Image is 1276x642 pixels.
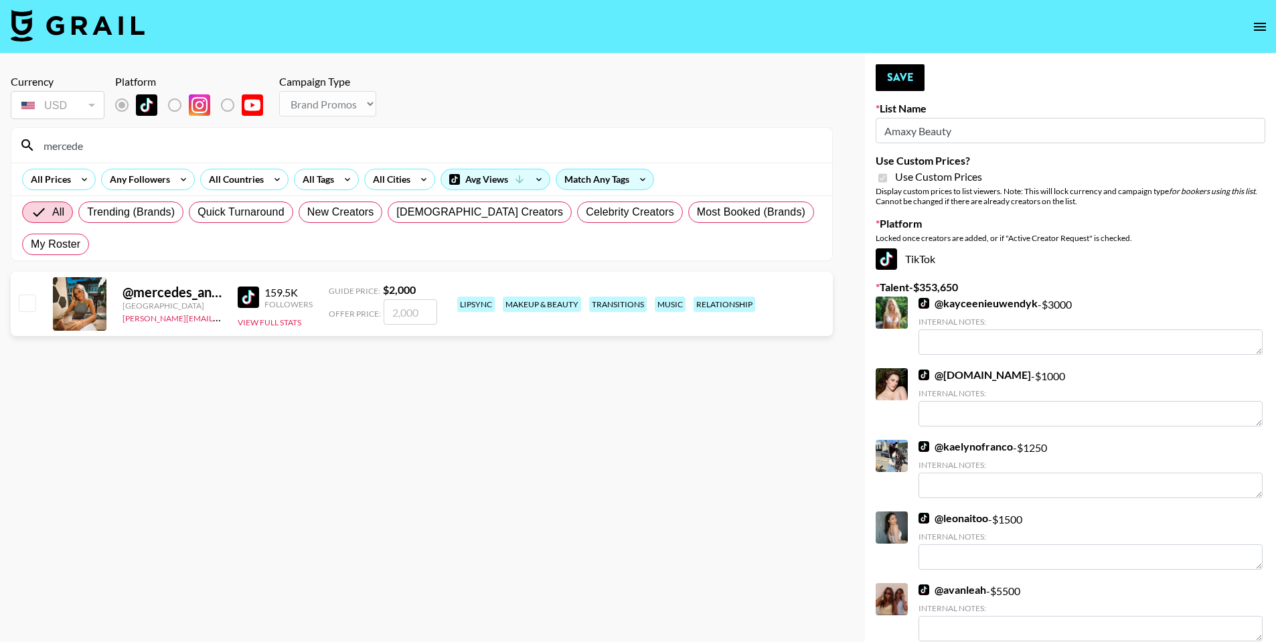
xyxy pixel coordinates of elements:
[295,169,337,189] div: All Tags
[919,583,1263,641] div: - $ 5500
[307,204,374,220] span: New Creators
[876,248,1265,270] div: TikTok
[876,280,1265,294] label: Talent - $ 353,650
[919,532,1263,542] div: Internal Notes:
[238,287,259,308] img: TikTok
[586,204,674,220] span: Celebrity Creators
[52,204,64,220] span: All
[919,298,929,309] img: TikTok
[264,299,313,309] div: Followers
[238,317,301,327] button: View Full Stats
[264,286,313,299] div: 159.5K
[35,135,824,156] input: Search by User Name
[919,317,1263,327] div: Internal Notes:
[11,9,145,42] img: Grail Talent
[197,204,285,220] span: Quick Turnaround
[13,94,102,117] div: USD
[919,440,1013,453] a: @kaelynofranco
[1169,186,1255,196] em: for bookers using this list
[503,297,581,312] div: makeup & beauty
[123,284,222,301] div: @ mercedes_anmarie_
[23,169,74,189] div: All Prices
[919,441,929,452] img: TikTok
[279,75,376,88] div: Campaign Type
[876,233,1265,243] div: Locked once creators are added, or if "Active Creator Request" is checked.
[31,236,80,252] span: My Roster
[919,511,1263,570] div: - $ 1500
[1247,13,1273,40] button: open drawer
[919,388,1263,398] div: Internal Notes:
[895,170,982,183] span: Use Custom Prices
[589,297,647,312] div: transitions
[102,169,173,189] div: Any Followers
[441,169,550,189] div: Avg Views
[11,75,104,88] div: Currency
[384,299,437,325] input: 2,000
[697,204,805,220] span: Most Booked (Brands)
[919,584,929,595] img: TikTok
[242,94,263,116] img: YouTube
[383,283,416,296] strong: $ 2,000
[365,169,413,189] div: All Cities
[919,511,988,525] a: @leonaitoo
[876,102,1265,115] label: List Name
[919,297,1038,310] a: @kayceenieuwendyk
[919,603,1263,613] div: Internal Notes:
[876,64,925,91] button: Save
[919,368,1031,382] a: @[DOMAIN_NAME]
[919,460,1263,470] div: Internal Notes:
[136,94,157,116] img: TikTok
[876,186,1265,206] div: Display custom prices to list viewers. Note: This will lock currency and campaign type . Cannot b...
[919,297,1263,355] div: - $ 3000
[919,440,1263,498] div: - $ 1250
[919,370,929,380] img: TikTok
[329,286,380,296] span: Guide Price:
[123,311,321,323] a: [PERSON_NAME][EMAIL_ADDRESS][DOMAIN_NAME]
[115,91,274,119] div: List locked to TikTok.
[876,217,1265,230] label: Platform
[201,169,266,189] div: All Countries
[87,204,175,220] span: Trending (Brands)
[876,248,897,270] img: TikTok
[876,154,1265,167] label: Use Custom Prices?
[396,204,563,220] span: [DEMOGRAPHIC_DATA] Creators
[123,301,222,311] div: [GEOGRAPHIC_DATA]
[694,297,755,312] div: relationship
[556,169,653,189] div: Match Any Tags
[329,309,381,319] span: Offer Price:
[457,297,495,312] div: lipsync
[189,94,210,116] img: Instagram
[115,75,274,88] div: Platform
[655,297,686,312] div: music
[11,88,104,122] div: Currency is locked to USD
[919,513,929,524] img: TikTok
[919,583,986,596] a: @avanleah
[919,368,1263,426] div: - $ 1000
